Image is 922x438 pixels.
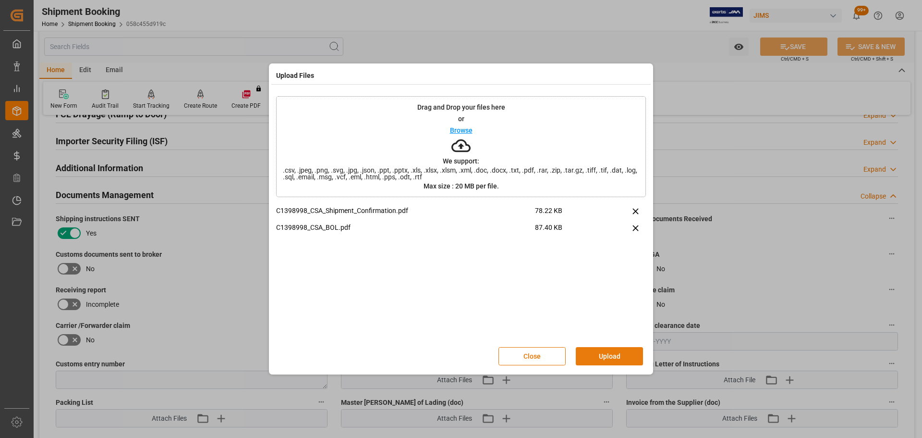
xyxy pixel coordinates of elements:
p: or [458,115,464,122]
p: We support: [443,158,479,164]
p: C1398998_CSA_BOL.pdf [276,223,535,233]
div: Drag and Drop your files hereorBrowseWe support:.csv, .jpeg, .png, .svg, .jpg, .json, .ppt, .pptx... [276,96,646,197]
button: Upload [576,347,643,365]
span: .csv, .jpeg, .png, .svg, .jpg, .json, .ppt, .pptx, .xls, .xlsx, .xlsm, .xml, .doc, .docx, .txt, .... [277,167,645,180]
button: Close [498,347,566,365]
p: Browse [450,127,473,134]
span: 87.40 KB [535,223,600,239]
p: Drag and Drop your files here [417,104,505,111]
p: C1398998_CSA_Shipment_Confirmation.pdf [276,206,535,216]
h4: Upload Files [276,71,314,81]
span: 78.22 KB [535,206,600,223]
p: Max size : 20 MB per file. [424,183,499,189]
